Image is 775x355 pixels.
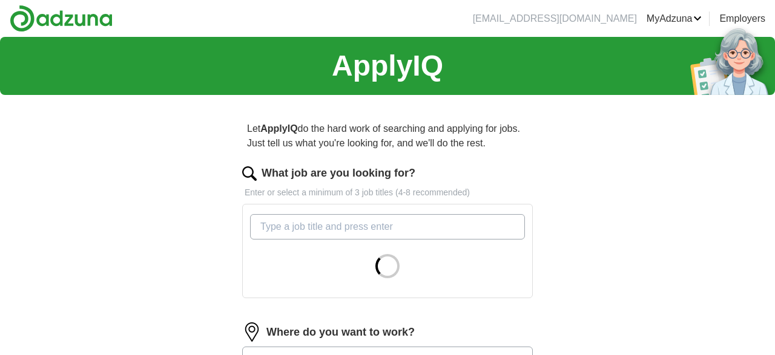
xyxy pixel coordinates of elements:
label: What job are you looking for? [262,165,415,181]
p: Let do the hard work of searching and applying for jobs. Just tell us what you're looking for, an... [242,117,533,155]
strong: ApplyIQ [260,123,297,134]
li: [EMAIL_ADDRESS][DOMAIN_NAME] [473,11,637,26]
a: MyAdzuna [647,11,702,26]
h1: ApplyIQ [332,44,443,88]
label: Where do you want to work? [266,324,415,340]
img: Adzuna logo [10,5,113,32]
img: search.png [242,166,257,181]
a: Employers [719,11,765,26]
input: Type a job title and press enter [250,214,525,239]
p: Enter or select a minimum of 3 job titles (4-8 recommended) [242,186,533,199]
img: location.png [242,322,262,342]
